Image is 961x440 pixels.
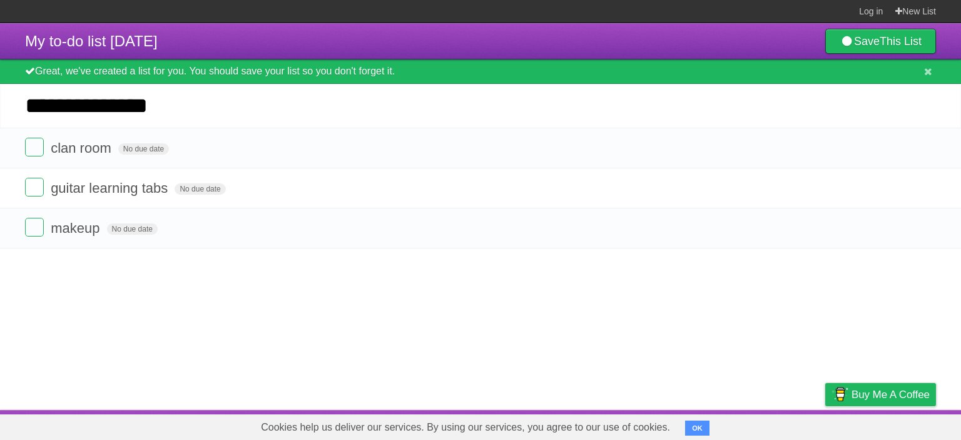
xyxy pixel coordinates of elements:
[25,138,44,156] label: Done
[685,421,709,436] button: OK
[857,413,936,437] a: Suggest a feature
[825,29,936,54] a: SaveThis List
[175,183,225,195] span: No due date
[248,415,683,440] span: Cookies help us deliver our services. By using our services, you agree to our use of cookies.
[25,218,44,237] label: Done
[766,413,794,437] a: Terms
[118,143,169,155] span: No due date
[51,180,171,196] span: guitar learning tabs
[51,220,103,236] span: makeup
[25,178,44,197] label: Done
[852,384,930,406] span: Buy me a coffee
[831,384,848,405] img: Buy me a coffee
[107,223,158,235] span: No due date
[880,35,922,48] b: This List
[25,33,158,49] span: My to-do list [DATE]
[809,413,842,437] a: Privacy
[659,413,685,437] a: About
[51,140,114,156] span: clan room
[700,413,751,437] a: Developers
[825,383,936,406] a: Buy me a coffee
